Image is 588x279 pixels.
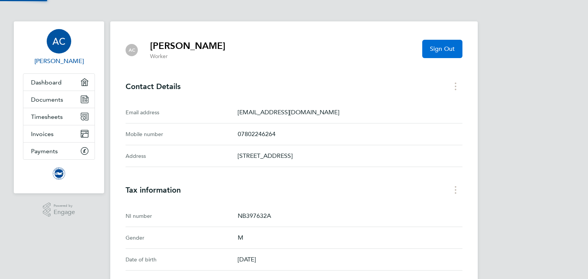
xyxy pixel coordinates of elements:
[238,151,462,161] p: [STREET_ADDRESS]
[23,57,95,66] span: Andrew Cashman
[150,53,225,60] p: Worker
[238,130,462,139] p: 07802246264
[31,79,62,86] span: Dashboard
[23,125,95,142] a: Invoices
[31,130,54,138] span: Invoices
[238,108,462,117] p: [EMAIL_ADDRESS][DOMAIN_NAME]
[126,82,462,91] h3: Contact Details
[23,29,95,66] a: AC[PERSON_NAME]
[43,203,75,217] a: Powered byEngage
[449,184,462,196] button: Tax information menu
[238,233,462,242] p: M
[449,80,462,92] button: Contact Details menu
[31,148,58,155] span: Payments
[126,44,138,56] div: Andrew Cashman
[126,211,238,221] div: NI number
[23,74,95,91] a: Dashboard
[23,143,95,159] a: Payments
[430,45,455,53] span: Sign Out
[31,96,63,103] span: Documents
[23,167,95,180] a: Go to home page
[23,91,95,108] a: Documents
[126,255,238,264] div: Date of birth
[126,233,238,242] div: Gender
[126,185,462,195] h3: Tax information
[126,130,238,139] div: Mobile number
[126,108,238,117] div: Email address
[54,209,75,216] span: Engage
[31,113,63,120] span: Timesheets
[238,255,462,264] p: [DATE]
[54,203,75,209] span: Powered by
[126,151,238,161] div: Address
[129,47,135,53] span: AC
[53,167,65,180] img: brightonandhovealbion-logo-retina.png
[23,108,95,125] a: Timesheets
[14,21,104,193] nav: Main navigation
[52,36,65,46] span: AC
[150,40,225,52] h2: [PERSON_NAME]
[238,211,462,221] p: NB397632A
[422,40,462,58] button: Sign Out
